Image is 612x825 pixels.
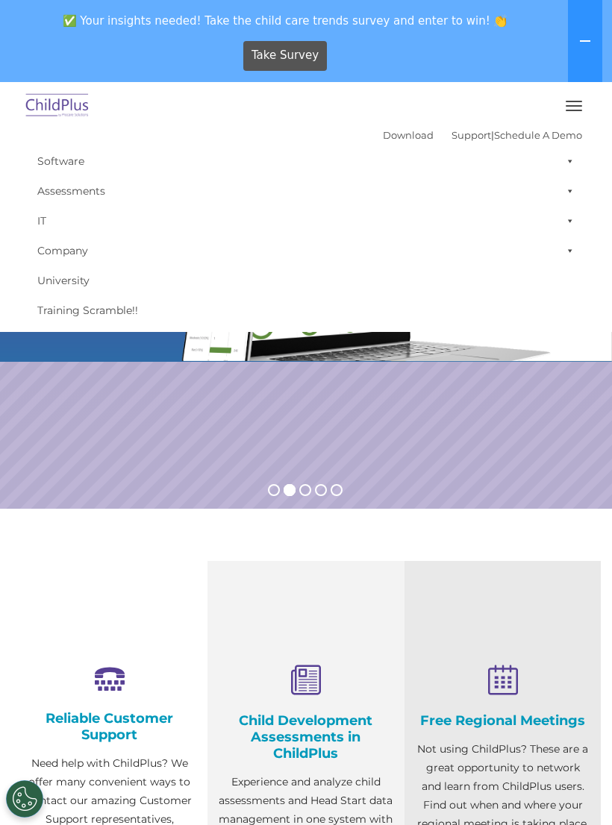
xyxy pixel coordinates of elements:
[383,129,582,141] font: |
[30,206,582,236] a: IT
[6,6,565,35] span: ✅ Your insights needed! Take the child care trends survey and enter to win! 👏
[252,43,319,69] span: Take Survey
[30,176,582,206] a: Assessments
[22,89,93,124] img: ChildPlus by Procare Solutions
[22,710,196,743] h4: Reliable Customer Support
[243,41,328,71] a: Take Survey
[30,266,582,295] a: University
[494,129,582,141] a: Schedule A Demo
[6,780,43,818] button: Cookies Settings
[30,295,582,325] a: Training Scramble!!
[537,753,612,825] iframe: Chat Widget
[30,146,582,176] a: Software
[383,129,434,141] a: Download
[219,712,393,762] h4: Child Development Assessments in ChildPlus
[416,712,590,729] h4: Free Regional Meetings
[452,129,491,141] a: Support
[30,236,582,266] a: Company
